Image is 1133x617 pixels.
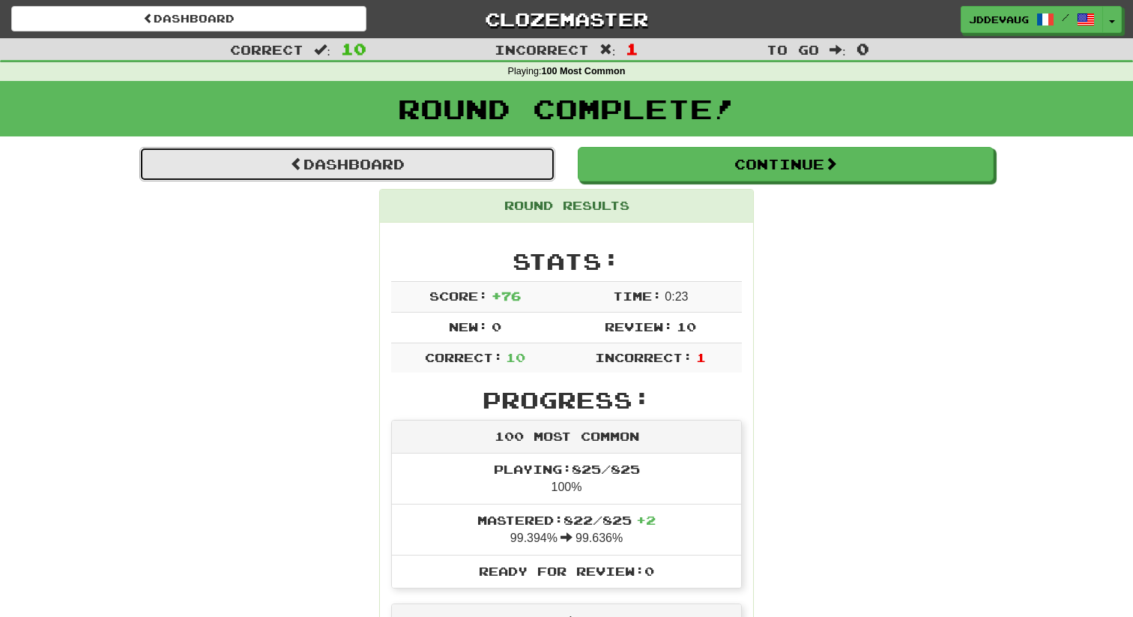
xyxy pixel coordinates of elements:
a: Dashboard [139,147,555,181]
span: Review: [605,319,673,334]
span: Time: [613,289,662,303]
h2: Stats: [391,249,742,274]
span: Score: [429,289,488,303]
a: Dashboard [11,6,366,31]
span: 10 [677,319,696,334]
span: New: [449,319,488,334]
span: Correct: [425,350,503,364]
span: 0 : 23 [665,290,688,303]
span: Ready for Review: 0 [479,564,654,578]
button: Continue [578,147,994,181]
li: 99.394% 99.636% [392,504,741,556]
a: jddevaug / [961,6,1103,33]
span: Mastered: 822 / 825 [477,513,656,527]
div: 100 Most Common [392,421,741,454]
span: : [314,43,330,56]
span: / [1062,12,1069,22]
strong: 100 Most Common [541,66,625,76]
span: 1 [626,40,638,58]
span: 10 [341,40,366,58]
span: + 2 [636,513,656,527]
li: 100% [392,454,741,505]
span: Incorrect [495,42,589,57]
h2: Progress: [391,388,742,412]
span: Incorrect: [595,350,692,364]
span: : [599,43,616,56]
span: 10 [506,350,525,364]
span: + 76 [492,289,521,303]
span: Correct [230,42,303,57]
span: : [830,43,846,56]
span: 0 [856,40,869,58]
span: jddevaug [969,13,1029,26]
div: Round Results [380,190,753,223]
span: Playing: 825 / 825 [494,462,640,476]
a: Clozemaster [389,6,744,32]
span: 1 [696,350,706,364]
span: 0 [492,319,501,334]
h1: Round Complete! [5,94,1128,124]
span: To go [767,42,819,57]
